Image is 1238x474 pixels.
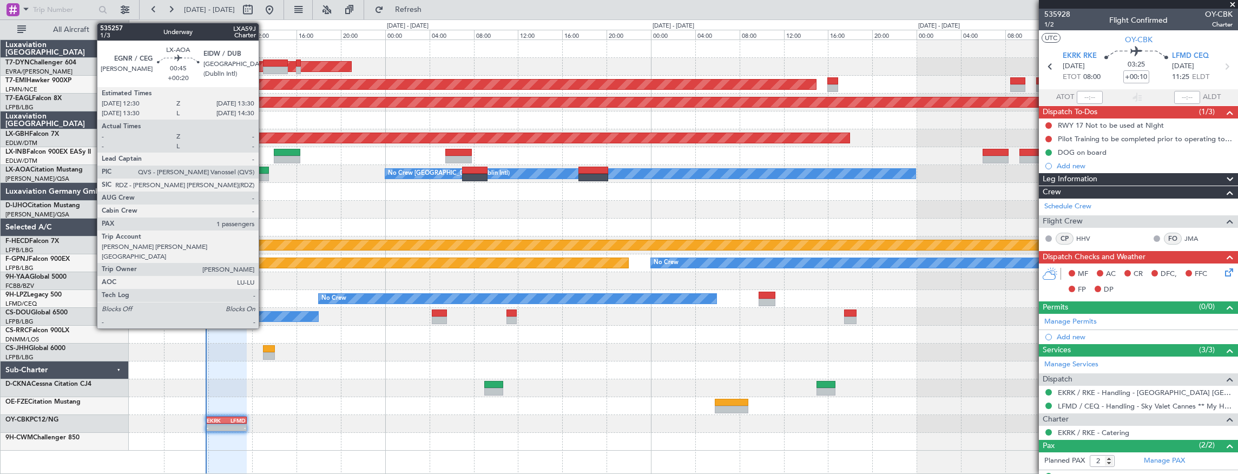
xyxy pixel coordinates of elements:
div: No Crew [654,255,679,271]
div: 04:00 [961,30,1005,40]
a: T7-DYNChallenger 604 [5,60,76,66]
a: Manage PAX [1144,456,1185,466]
div: Pilot Training to be completed prior to operating to LFMD [1058,134,1233,143]
span: 9H-CWM [5,435,33,441]
span: (1/3) [1199,106,1215,117]
div: 16:00 [828,30,872,40]
span: Refresh [386,6,431,14]
a: Manage Permits [1044,317,1097,327]
span: OY-CBK [5,417,30,423]
div: DOG on board [1058,148,1107,157]
a: LFPB/LBG [5,264,34,272]
a: OE-FZECitation Mustang [5,399,81,405]
span: Dispatch [1043,373,1072,386]
div: CP [1056,233,1074,245]
span: T7-DYN [5,60,30,66]
span: Permits [1043,301,1068,314]
span: D-IJHO [5,202,28,209]
a: 9H-YAAGlobal 5000 [5,274,67,280]
div: Add new [1057,332,1233,341]
span: DP [1104,285,1114,295]
span: [DATE] - [DATE] [184,5,235,15]
span: ELDT [1192,72,1209,83]
span: [DATE] [1172,61,1194,72]
span: CS-JHH [5,345,29,352]
span: D-CKNA [5,381,31,387]
div: 04:00 [430,30,474,40]
a: LFPB/LBG [5,103,34,111]
div: 08:00 [740,30,784,40]
span: (2/2) [1199,439,1215,451]
span: T7-EMI [5,77,27,84]
div: [DATE] - [DATE] [653,22,694,31]
a: Schedule Crew [1044,201,1091,212]
span: Services [1043,344,1071,357]
span: Charter [1043,413,1069,426]
div: EKRK [207,417,226,424]
a: LFPB/LBG [5,246,34,254]
a: CS-DOUGlobal 6500 [5,310,68,316]
div: Add new [1057,161,1233,170]
div: - [207,424,226,431]
a: LX-INBFalcon 900EX EASy II [5,149,91,155]
div: 20:00 [607,30,651,40]
span: LX-INB [5,149,27,155]
span: F-GPNJ [5,256,29,262]
a: [PERSON_NAME]/QSA [5,210,69,219]
span: OY-CBK [1125,34,1153,45]
span: LFMD CEQ [1172,51,1209,62]
span: Crew [1043,186,1061,199]
a: LX-AOACitation Mustang [5,167,83,173]
a: D-IJHOCitation Mustang [5,202,80,209]
input: --:-- [1077,91,1103,104]
div: 16:00 [562,30,607,40]
div: No Crew [GEOGRAPHIC_DATA] (Dublin Intl) [388,166,510,182]
div: [DATE] - [DATE] [131,22,173,31]
span: LX-AOA [5,167,30,173]
div: 04:00 [695,30,740,40]
span: (3/3) [1199,344,1215,356]
a: Manage Services [1044,359,1098,370]
a: DNMM/LOS [5,335,39,344]
span: Dispatch To-Dos [1043,106,1097,119]
div: 00:00 [120,30,164,40]
a: F-GPNJFalcon 900EX [5,256,70,262]
a: T7-EAGLFalcon 8X [5,95,62,102]
div: 08:00 [1005,30,1050,40]
button: Refresh [370,1,434,18]
span: LX-GBH [5,131,29,137]
div: 08:00 [208,30,253,40]
span: OE-FZE [5,399,28,405]
div: RWY 17 Not to be used at NIght [1058,121,1164,130]
span: T7-EAGL [5,95,32,102]
a: LFPB/LBG [5,353,34,361]
span: EKRK RKE [1063,51,1097,62]
span: 11:25 [1172,72,1189,83]
a: JMA [1184,234,1209,243]
a: T7-EMIHawker 900XP [5,77,71,84]
span: ETOT [1063,72,1081,83]
span: ALDT [1203,92,1221,103]
a: 9H-LPZLegacy 500 [5,292,62,298]
span: 03:25 [1128,60,1145,70]
input: Trip Number [33,2,95,18]
div: 00:00 [917,30,961,40]
a: F-HECDFalcon 7X [5,238,59,245]
div: 12:00 [518,30,562,40]
div: 04:00 [164,30,208,40]
div: FO [1164,233,1182,245]
span: OY-CBK [1205,9,1233,20]
span: 1/2 [1044,20,1070,29]
button: UTC [1042,33,1061,43]
div: 08:00 [474,30,518,40]
a: EDLW/DTM [5,157,37,165]
div: - [226,424,246,431]
div: Flight Confirmed [1109,15,1168,26]
span: (0/0) [1199,301,1215,312]
div: 16:00 [297,30,341,40]
a: D-CKNACessna Citation CJ4 [5,381,91,387]
span: 535928 [1044,9,1070,20]
span: F-HECD [5,238,29,245]
span: Charter [1205,20,1233,29]
a: EKRK / RKE - Catering [1058,428,1129,437]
